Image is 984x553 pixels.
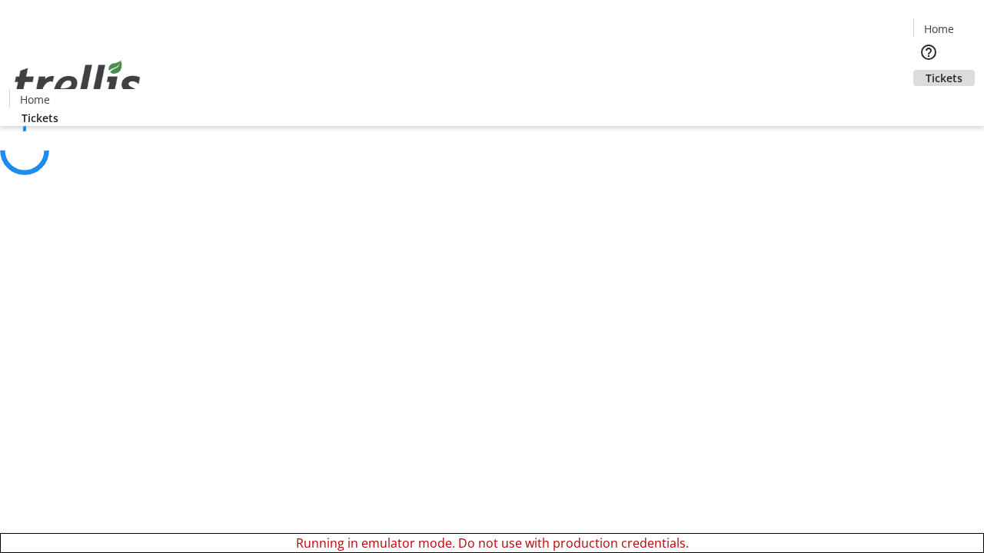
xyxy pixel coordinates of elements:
span: Home [20,91,50,108]
a: Home [10,91,59,108]
a: Tickets [913,70,975,86]
span: Home [924,21,954,37]
span: Tickets [22,110,58,126]
button: Help [913,37,944,68]
button: Cart [913,86,944,117]
span: Tickets [926,70,962,86]
img: Orient E2E Organization FZWMiyZG2E's Logo [9,44,146,121]
a: Tickets [9,110,71,126]
a: Home [914,21,963,37]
